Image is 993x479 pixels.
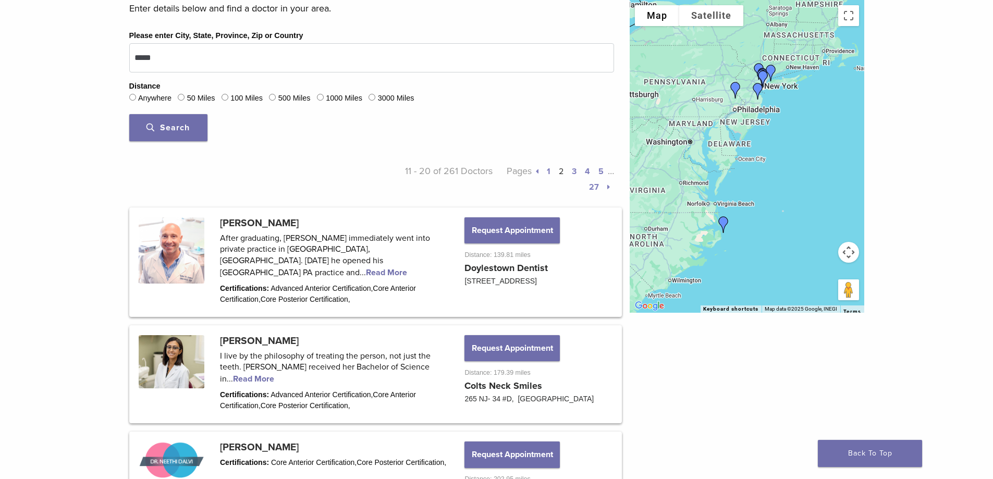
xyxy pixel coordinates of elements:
p: Pages [493,163,614,194]
div: Dr. Robert Scarazzo [723,78,748,103]
button: Show satellite imagery [679,5,743,26]
button: Show street map [635,5,679,26]
button: Toggle fullscreen view [838,5,859,26]
a: 2 [559,166,563,177]
p: Enter details below and find a doctor in your area. [129,1,614,16]
div: Dr. Nina Kiani [750,64,775,89]
label: 100 Miles [230,93,263,104]
a: Terms (opens in new tab) [843,309,861,315]
div: Dr. Chitvan Gupta [758,60,783,85]
a: 3 [572,166,577,177]
a: Open this area in Google Maps (opens a new window) [632,299,667,313]
label: Please enter City, State, Province, Zip or Country [129,30,303,42]
label: 500 Miles [278,93,311,104]
p: 11 - 20 of 261 Doctors [372,163,493,194]
button: Keyboard shortcuts [703,305,758,313]
label: Anywhere [138,93,171,104]
a: 1 [547,166,550,177]
button: Request Appointment [464,217,559,243]
div: Dr. Neethi Dalvi [750,65,775,90]
div: Dr. Alejandra Sanchez [746,59,771,84]
a: 5 [598,166,604,177]
a: 4 [585,166,590,177]
div: Dr. Julie Hassid [750,64,775,89]
button: Request Appointment [464,441,559,468]
div: Dr. Bahram Hamidi [751,66,776,91]
button: Request Appointment [464,335,559,361]
label: 1000 Miles [326,93,362,104]
span: Map data ©2025 Google, INEGI [765,306,837,312]
div: Dr. Dilini Peiris [745,79,770,104]
label: 50 Miles [187,93,215,104]
button: Drag Pegman onto the map to open Street View [838,279,859,300]
a: Back To Top [818,440,922,467]
legend: Distance [129,81,161,92]
span: Search [146,122,190,133]
a: 27 [589,182,599,192]
button: Search [129,114,207,141]
img: Google [632,299,667,313]
span: … [608,165,614,177]
div: Dr. Makani Peele [711,212,736,237]
label: 3000 Miles [378,93,414,104]
button: Map camera controls [838,242,859,263]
